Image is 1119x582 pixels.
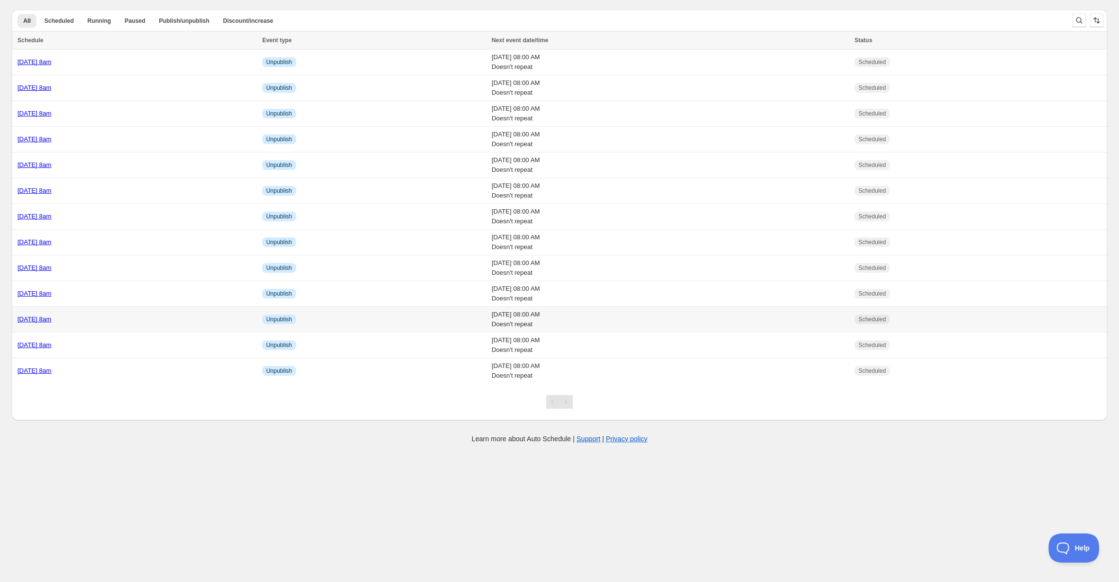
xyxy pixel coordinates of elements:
[262,37,292,44] span: Event type
[223,17,273,25] span: Discount/increase
[489,75,852,101] td: [DATE] 08:00 AM Doesn't repeat
[489,333,852,358] td: [DATE] 08:00 AM Doesn't repeat
[489,307,852,333] td: [DATE] 08:00 AM Doesn't repeat
[489,127,852,152] td: [DATE] 08:00 AM Doesn't repeat
[266,84,292,92] span: Unpublish
[125,17,146,25] span: Paused
[546,395,573,409] nav: Pagination
[17,84,51,91] a: [DATE] 8am
[17,213,51,220] a: [DATE] 8am
[266,187,292,195] span: Unpublish
[858,135,886,143] span: Scheduled
[1049,533,1100,563] iframe: Toggle Customer Support
[17,264,51,271] a: [DATE] 8am
[489,152,852,178] td: [DATE] 08:00 AM Doesn't repeat
[44,17,74,25] span: Scheduled
[489,178,852,204] td: [DATE] 08:00 AM Doesn't repeat
[492,37,549,44] span: Next event date/time
[489,204,852,230] td: [DATE] 08:00 AM Doesn't repeat
[17,187,51,194] a: [DATE] 8am
[858,58,886,66] span: Scheduled
[23,17,31,25] span: All
[17,367,51,374] a: [DATE] 8am
[266,161,292,169] span: Unpublish
[489,281,852,307] td: [DATE] 08:00 AM Doesn't repeat
[471,434,647,444] p: Learn more about Auto Schedule | |
[17,238,51,246] a: [DATE] 8am
[159,17,209,25] span: Publish/unpublish
[266,316,292,323] span: Unpublish
[266,238,292,246] span: Unpublish
[266,110,292,117] span: Unpublish
[489,255,852,281] td: [DATE] 08:00 AM Doesn't repeat
[266,264,292,272] span: Unpublish
[858,290,886,298] span: Scheduled
[489,101,852,127] td: [DATE] 08:00 AM Doesn't repeat
[17,316,51,323] a: [DATE] 8am
[606,435,648,443] a: Privacy policy
[489,50,852,75] td: [DATE] 08:00 AM Doesn't repeat
[17,37,43,44] span: Schedule
[17,135,51,143] a: [DATE] 8am
[1090,14,1103,27] button: Sort the results
[17,161,51,168] a: [DATE] 8am
[854,37,872,44] span: Status
[1072,14,1086,27] button: Search and filter results
[858,341,886,349] span: Scheduled
[577,435,601,443] a: Support
[489,358,852,384] td: [DATE] 08:00 AM Doesn't repeat
[858,187,886,195] span: Scheduled
[858,367,886,375] span: Scheduled
[858,84,886,92] span: Scheduled
[858,213,886,220] span: Scheduled
[17,110,51,117] a: [DATE] 8am
[858,238,886,246] span: Scheduled
[858,264,886,272] span: Scheduled
[266,135,292,143] span: Unpublish
[266,367,292,375] span: Unpublish
[489,230,852,255] td: [DATE] 08:00 AM Doesn't repeat
[17,58,51,66] a: [DATE] 8am
[266,213,292,220] span: Unpublish
[266,290,292,298] span: Unpublish
[266,341,292,349] span: Unpublish
[87,17,111,25] span: Running
[17,341,51,349] a: [DATE] 8am
[858,316,886,323] span: Scheduled
[17,290,51,297] a: [DATE] 8am
[858,110,886,117] span: Scheduled
[266,58,292,66] span: Unpublish
[858,161,886,169] span: Scheduled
